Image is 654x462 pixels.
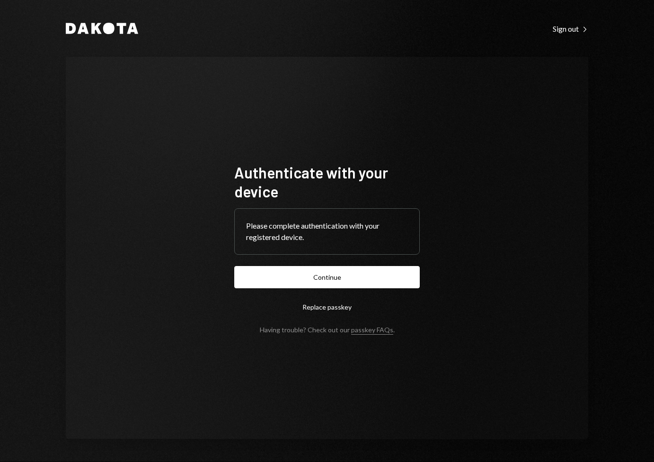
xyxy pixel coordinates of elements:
a: passkey FAQs [351,326,393,335]
a: Sign out [553,23,588,34]
button: Continue [234,266,420,288]
div: Please complete authentication with your registered device. [246,220,408,243]
div: Having trouble? Check out our . [260,326,395,334]
div: Sign out [553,24,588,34]
h1: Authenticate with your device [234,163,420,201]
button: Replace passkey [234,296,420,318]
